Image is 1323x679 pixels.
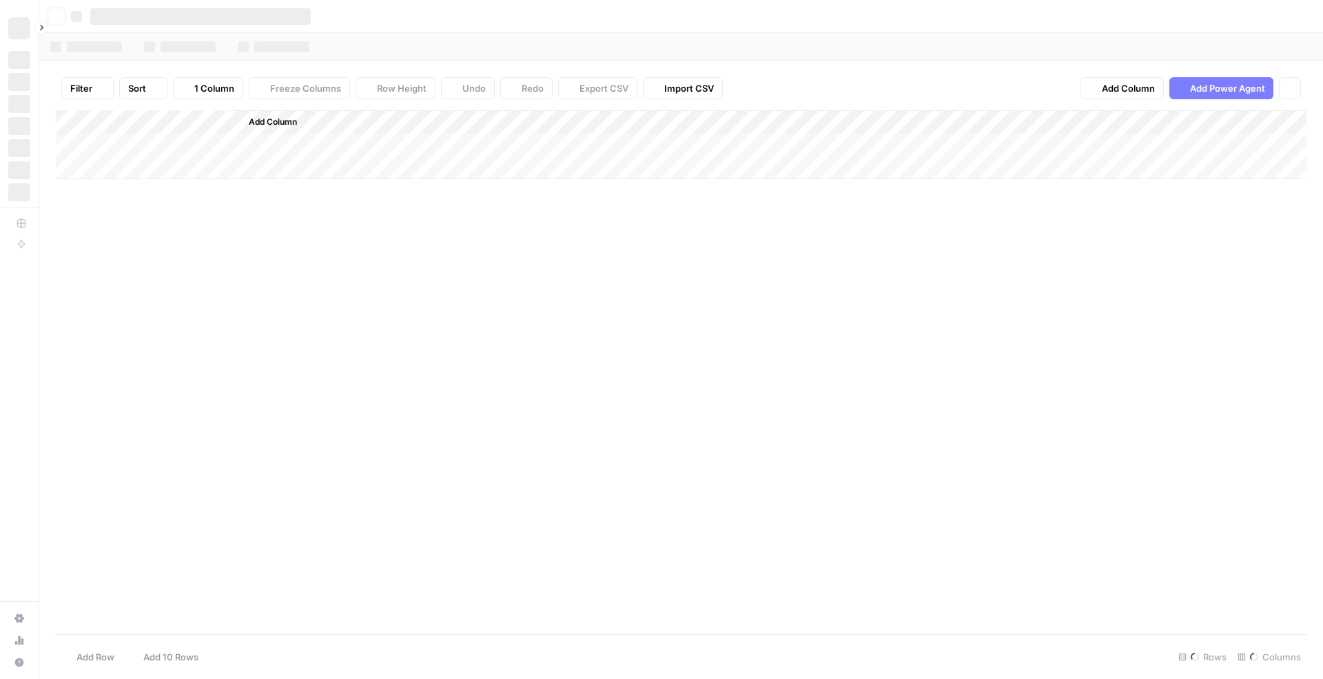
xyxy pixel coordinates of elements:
button: Redo [500,77,553,99]
button: Help + Support [8,651,30,673]
a: Settings [8,607,30,629]
button: 1 Column [173,77,243,99]
span: Add Row [76,650,114,664]
span: Add 10 Rows [143,650,198,664]
div: Columns [1232,646,1306,668]
button: Add Power Agent [1169,77,1273,99]
button: Undo [441,77,495,99]
span: Import CSV [664,81,714,95]
button: Import CSV [643,77,723,99]
button: Sort [119,77,167,99]
span: Export CSV [580,81,628,95]
button: Add Column [231,113,302,131]
span: Row Height [377,81,427,95]
span: Add Power Agent [1190,81,1265,95]
span: Undo [462,81,486,95]
span: Add Column [1102,81,1155,95]
span: Filter [70,81,92,95]
a: Usage [8,629,30,651]
span: Freeze Columns [270,81,341,95]
span: Sort [128,81,146,95]
button: Export CSV [558,77,637,99]
button: Add Row [56,646,123,668]
span: Redo [522,81,544,95]
button: Filter [61,77,114,99]
span: Add Column [249,116,297,128]
span: 1 Column [194,81,234,95]
button: Add 10 Rows [123,646,207,668]
button: Row Height [356,77,435,99]
div: Rows [1173,646,1232,668]
button: Add Column [1080,77,1164,99]
button: Freeze Columns [249,77,350,99]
